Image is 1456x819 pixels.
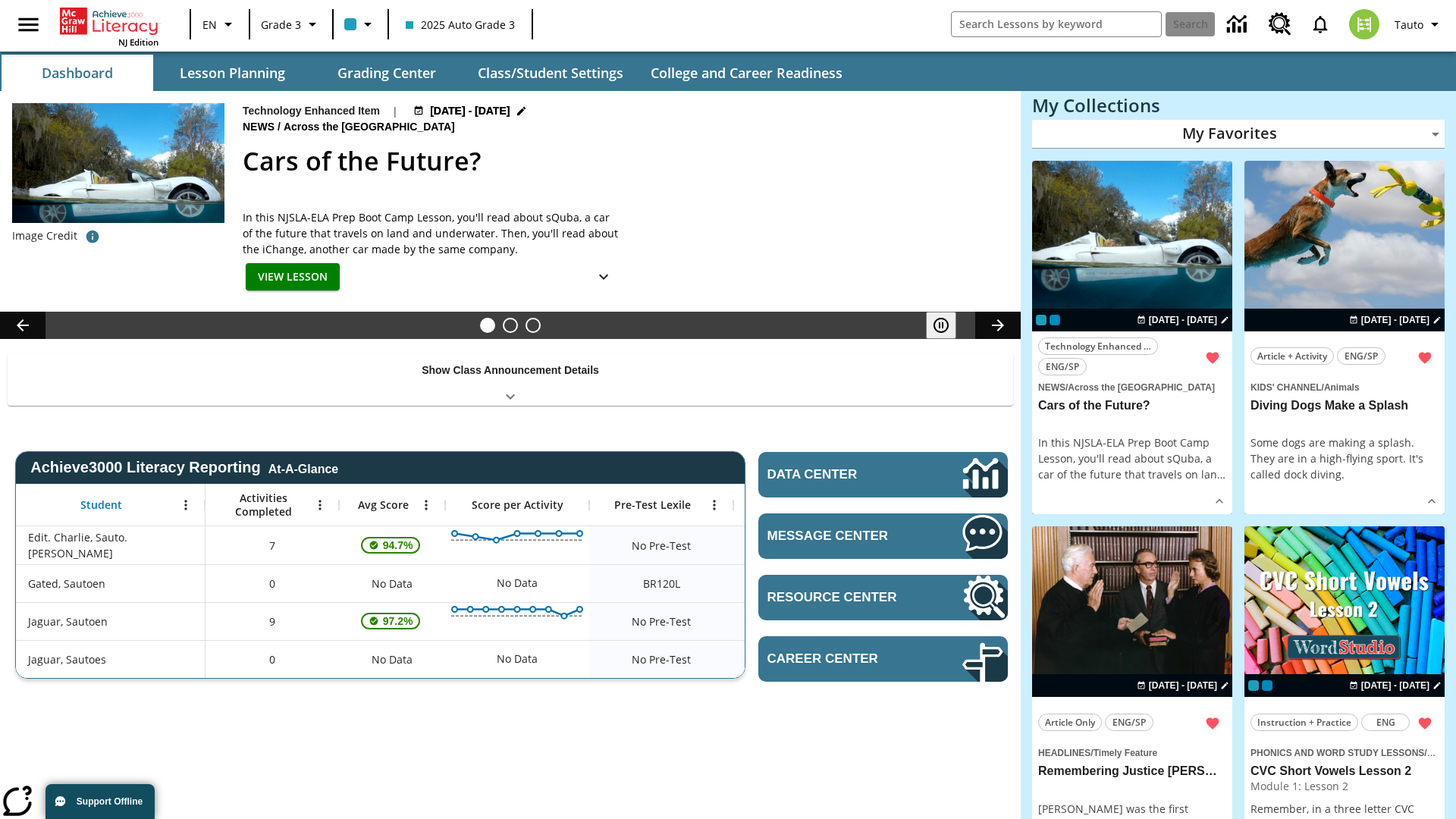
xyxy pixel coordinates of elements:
span: Resource Center [767,590,917,605]
a: Career Center [758,636,1008,682]
span: Data Center [767,467,911,482]
button: Pause [926,312,956,339]
span: Pre-Test Lexile [614,498,691,512]
div: , 94.7%, This student's Average First Try Score 94.7% is above 75%, Edit. Charlie, Sauto. Charlie [339,526,445,564]
span: 97.2% [377,607,419,635]
span: Jaguar, Sautoes [28,651,106,667]
span: Activities Completed [213,491,313,519]
span: No Pre-Test, Edit. Charlie, Sauto. Charlie [632,538,691,554]
button: Instruction + Practice [1250,714,1358,731]
h3: Remembering Justice O'Connor [1038,764,1226,780]
button: Aug 22 - Aug 22 Choose Dates [1134,679,1232,692]
button: Slide 3 Career Lesson [526,318,541,333]
p: Technology Enhanced Item [243,103,380,119]
div: OL 2025 Auto Grade 4 [1262,680,1272,691]
span: Score per Activity [472,498,563,512]
span: Timely Feature [1094,748,1157,758]
div: In this NJSLA-ELA Prep Boot Camp Lesson, you'll read about sQuba, a car of the future that travel... [243,209,622,257]
span: 7 [269,538,275,554]
span: Achieve3000 Literacy Reporting [30,459,338,476]
button: Language: EN, Select a language [196,11,244,38]
span: Topic: News/Across the US [1038,378,1226,395]
button: Aug 22 - Aug 22 Choose Dates [1346,313,1445,327]
h3: CVC Short Vowels Lesson 2 [1250,764,1439,780]
button: Open Menu [415,494,438,516]
span: / [1090,748,1093,758]
button: Technology Enhanced Item [1038,337,1158,355]
span: 9 [269,613,275,629]
span: … [1217,467,1225,482]
span: OL 2025 Auto Grade 4 [1050,315,1060,325]
span: Student [80,498,122,512]
div: lesson details [1032,161,1232,515]
div: No Data, Jaguar, Sautoes [733,640,877,678]
div: Some dogs are making a splash. They are in a high-flying sport. It's called dock diving. [1250,435,1439,482]
span: No Pre-Test, Jaguar, Sautoen [632,613,691,629]
span: Kids' Channel [1250,382,1322,393]
span: Career Center [767,651,917,667]
div: 0, Jaguar, Sautoes [206,640,339,678]
div: No Data, Jaguar, Sautoen [733,602,877,640]
div: Show Class Announcement Details [8,353,1013,406]
span: Edit. Charlie, Sauto. [PERSON_NAME] [28,529,197,561]
button: Select a new avatar [1340,5,1389,44]
button: Open side menu [6,2,51,47]
span: 0 [269,651,275,667]
button: ENG/SP [1105,714,1153,731]
p: Image Credit [12,228,77,243]
a: Notifications [1301,5,1340,44]
span: n [1210,467,1217,482]
button: Slide 1 Cars of the Future? [480,318,495,333]
div: No Data, Edit. Charlie, Sauto. Charlie [733,526,877,564]
div: Current Class [1036,315,1046,325]
span: 0 [269,576,275,591]
span: ENG/SP [1345,348,1378,364]
span: Article Only [1045,714,1095,730]
span: [DATE] - [DATE] [1361,313,1429,327]
div: lesson details [1244,161,1445,515]
span: Instruction + Practice [1257,714,1351,730]
span: Phonics and Word Study Lessons [1250,748,1424,758]
span: / [1065,382,1068,393]
span: | [392,103,398,119]
span: Headlines [1038,748,1090,758]
span: Support Offline [77,796,143,807]
button: Grading Center [311,55,463,91]
button: Remove from Favorites [1411,710,1439,737]
span: 2025 Auto Grade 3 [406,17,515,33]
button: Profile/Settings [1389,11,1450,38]
span: No Data [364,568,420,599]
button: Jul 01 - Aug 01 Choose Dates [1134,313,1232,327]
a: Data Center [758,452,1008,497]
button: Remove from Favorites [1199,710,1226,737]
span: Message Center [767,529,917,544]
span: ENG/SP [1046,359,1079,375]
span: Technology Enhanced Item [1045,338,1151,354]
button: Class/Student Settings [466,55,635,91]
div: Pause [926,312,971,339]
button: Support Offline [45,784,155,819]
button: Open Menu [703,494,726,516]
span: Gated, Sautoen [28,576,105,591]
button: Grade: Grade 3, Select a grade [255,11,328,38]
div: Current Class [1248,680,1259,691]
span: Tauto [1395,17,1423,33]
span: Topic: Phonics and Word Study Lessons/CVC Short Vowels [1250,744,1439,761]
span: ENG [1376,714,1395,730]
span: / [1424,745,1435,759]
span: Topic: Kids' Channel/Animals [1250,378,1439,395]
div: 0, Gated, Sautoen [206,564,339,602]
span: News [1038,382,1065,393]
a: Home [60,6,158,36]
div: In this NJSLA-ELA Prep Boot Camp Lesson, you'll read about sQuba, a car of the future that travel... [1038,435,1226,482]
div: 7, Edit. Charlie, Sauto. Charlie [206,526,339,564]
span: / [1322,382,1324,393]
button: Slide 2 Pre-release lesson [503,318,518,333]
button: View Lesson [246,263,340,291]
button: Open Menu [309,494,331,516]
h3: Diving Dogs Make a Splash [1250,398,1439,414]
